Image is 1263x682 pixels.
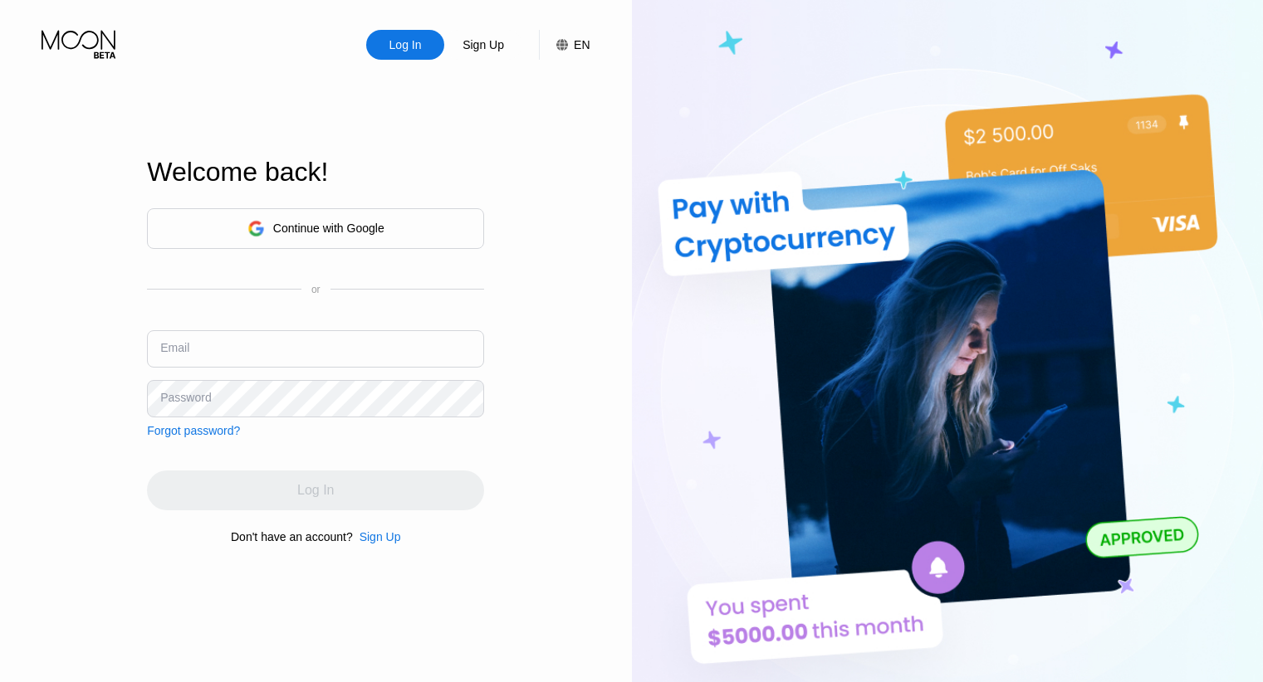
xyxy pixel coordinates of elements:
[160,391,211,404] div: Password
[160,341,189,354] div: Email
[353,530,401,543] div: Sign Up
[461,37,506,53] div: Sign Up
[360,530,401,543] div: Sign Up
[147,157,484,188] div: Welcome back!
[444,30,522,60] div: Sign Up
[273,222,384,235] div: Continue with Google
[147,208,484,249] div: Continue with Google
[231,530,353,543] div: Don't have an account?
[311,284,321,295] div: or
[388,37,423,53] div: Log In
[147,424,240,437] div: Forgot password?
[574,38,590,51] div: EN
[366,30,444,60] div: Log In
[539,30,590,60] div: EN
